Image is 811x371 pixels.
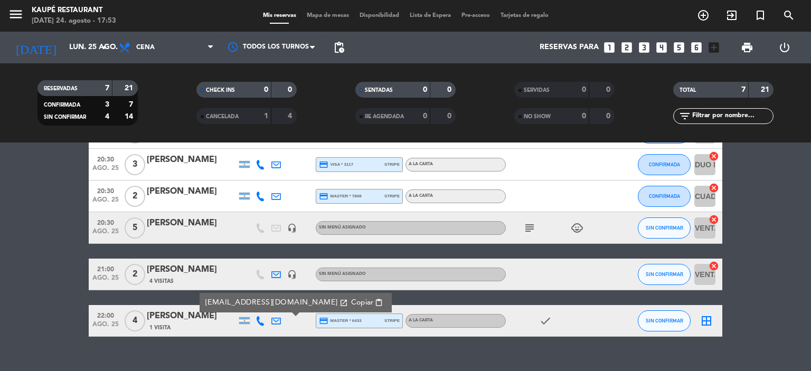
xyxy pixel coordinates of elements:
strong: 0 [606,86,612,93]
span: Sin menú asignado [319,272,366,276]
button: SIN CONFIRMAR [638,264,691,285]
span: CONFIRMADA [649,193,680,199]
button: CONFIRMADA [638,186,691,207]
div: LOG OUT [766,32,803,63]
span: SERVIDAS [524,88,550,93]
i: menu [8,6,24,22]
strong: 0 [582,112,586,120]
span: 20:30 [92,153,119,165]
i: child_care [571,222,583,234]
i: headset_mic [287,223,297,233]
span: 20:30 [92,216,119,228]
span: stripe [384,193,400,199]
div: [PERSON_NAME] [147,216,237,230]
strong: 0 [447,112,454,120]
div: [PERSON_NAME] [147,153,237,167]
span: Mis reservas [258,13,301,18]
i: open_in_new [340,299,348,307]
span: print [741,41,753,54]
span: Lista de Espera [404,13,456,18]
i: subject [523,222,536,234]
i: power_settings_new [778,41,791,54]
button: Copiarcontent_paste [348,297,386,309]
strong: 0 [447,86,454,93]
i: border_all [700,315,713,327]
span: Reservas para [540,43,599,52]
i: add_circle_outline [697,9,710,22]
span: 3 [125,154,145,175]
i: looks_5 [672,41,686,54]
button: CONFIRMADA [638,154,691,175]
span: TOTAL [680,88,696,93]
span: ago. 25 [92,165,119,177]
strong: 0 [582,86,586,93]
span: pending_actions [333,41,345,54]
strong: 4 [105,113,109,120]
i: add_box [707,41,721,54]
i: headset_mic [287,270,297,279]
span: Pre-acceso [456,13,495,18]
span: CONFIRMADA [44,102,80,108]
span: 21:00 [92,262,119,274]
strong: 0 [264,86,268,93]
span: Tarjetas de regalo [495,13,554,18]
span: 22:00 [92,309,119,321]
span: SENTADAS [365,88,393,93]
span: CANCELADA [206,114,239,119]
i: cancel [709,183,719,193]
span: stripe [384,317,400,324]
i: looks_3 [637,41,651,54]
div: [PERSON_NAME] [147,263,237,277]
span: SIN CONFIRMAR [646,225,683,231]
i: cancel [709,261,719,271]
span: 4 [125,310,145,331]
span: Copiar [351,297,373,308]
div: [DATE] 24. agosto - 17:53 [32,16,116,26]
strong: 4 [288,112,294,120]
strong: 7 [105,84,109,92]
input: Filtrar por nombre... [691,110,773,122]
span: Cena [136,44,155,51]
strong: 7 [129,101,135,108]
i: exit_to_app [725,9,738,22]
i: cancel [709,214,719,225]
strong: 0 [423,112,427,120]
i: credit_card [319,160,328,169]
strong: 1 [264,112,268,120]
i: arrow_drop_down [98,41,111,54]
strong: 21 [761,86,771,93]
i: [DATE] [8,36,64,59]
div: [PERSON_NAME] [147,309,237,323]
span: 4 Visitas [149,277,174,286]
span: Mapa de mesas [301,13,354,18]
span: SIN CONFIRMAR [646,271,683,277]
i: credit_card [319,192,328,201]
strong: 0 [606,112,612,120]
i: looks_6 [690,41,703,54]
span: SIN CONFIRMAR [44,115,86,120]
span: 20:30 [92,184,119,196]
span: A LA CARTA [409,318,433,322]
span: RESERVADAS [44,86,78,91]
i: check [539,315,552,327]
i: looks_4 [655,41,668,54]
strong: 0 [423,86,427,93]
span: SIN CONFIRMAR [646,318,683,324]
a: [EMAIL_ADDRESS][DOMAIN_NAME]open_in_new [205,297,348,309]
span: A LA CARTA [409,194,433,198]
strong: 14 [125,113,135,120]
i: looks_two [620,41,634,54]
strong: 21 [125,84,135,92]
span: visa * 3117 [319,160,353,169]
span: RE AGENDADA [365,114,404,119]
span: 2 [125,186,145,207]
span: content_paste [375,299,383,307]
button: SIN CONFIRMAR [638,217,691,239]
strong: 7 [741,86,746,93]
span: ago. 25 [92,228,119,240]
span: CONFIRMADA [649,161,680,167]
span: 1 Visita [149,324,171,332]
i: credit_card [319,316,328,326]
span: Disponibilidad [354,13,404,18]
i: filter_list [678,110,691,122]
